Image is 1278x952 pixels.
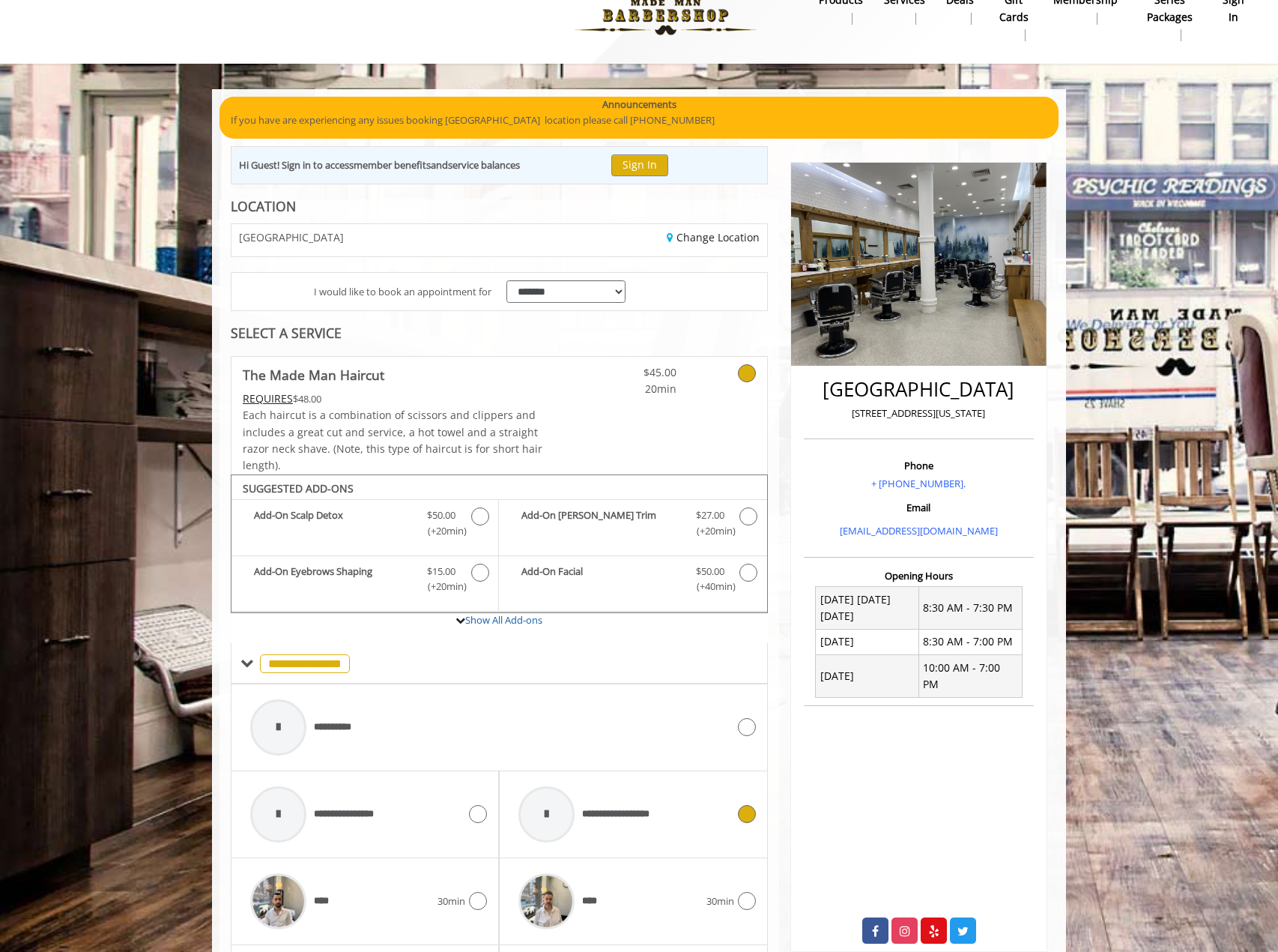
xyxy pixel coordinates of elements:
p: If you have are experiencing any issues booking [GEOGRAPHIC_DATA] location please call [PHONE_NUM... [231,112,1047,128]
span: This service needs some Advance to be paid before we block your appointment [243,391,293,406]
b: The Made Man Haircut [243,364,384,385]
span: $50.00 [696,564,724,579]
label: Add-On Scalp Detox [239,507,491,543]
b: Add-On [PERSON_NAME] Trim [521,507,680,539]
h3: Opening Hours [804,570,1034,581]
span: 30min [437,894,465,909]
td: [DATE] [816,655,919,698]
span: 30min [706,894,734,909]
span: [GEOGRAPHIC_DATA] [239,232,344,243]
span: Each haircut is a combination of scissors and clippers and includes a great cut and service, a ho... [243,408,542,472]
span: $45.00 [588,364,676,381]
div: $48.00 [243,391,544,407]
td: [DATE] [DATE] [DATE] [816,587,919,630]
b: Add-On Facial [521,564,680,595]
label: Add-On Facial [506,564,759,599]
span: (+40min ) [688,579,732,594]
div: SELECT A SERVICE [231,326,768,340]
span: 20min [588,381,676,397]
a: Change Location [667,230,760,244]
a: Show All Add-ons [465,613,542,627]
a: [EMAIL_ADDRESS][DOMAIN_NAME] [840,524,998,537]
h2: [GEOGRAPHIC_DATA] [808,379,1030,400]
td: 8:30 AM - 7:30 PM [918,587,1022,630]
span: (+20min ) [420,523,464,539]
a: + [PHONE_NUMBER]. [871,477,966,490]
b: LOCATION [231,197,296,215]
b: service balances [448,158,520,172]
button: Sign In [611,154,668,176]
label: Add-On Beard Trim [506,507,759,543]
h3: Email [808,502,1030,513]
b: Announcements [602,97,676,112]
b: Add-On Eyebrows Shaping [254,564,412,595]
span: (+20min ) [420,579,464,594]
span: $15.00 [427,564,455,579]
td: 8:30 AM - 7:00 PM [918,629,1022,654]
b: member benefits [354,158,431,172]
span: (+20min ) [688,523,732,539]
span: $27.00 [696,507,724,523]
p: [STREET_ADDRESS][US_STATE] [808,406,1030,421]
td: 10:00 AM - 7:00 PM [918,655,1022,698]
span: I would like to book an appointment for [314,284,491,300]
td: [DATE] [816,629,919,654]
span: $50.00 [427,507,455,523]
b: SUGGESTED ADD-ONS [243,481,354,495]
div: The Made Man Haircut Add-onS [231,475,768,614]
div: Hi Guest! Sign in to access and [239,157,520,173]
h3: Phone [808,460,1030,471]
label: Add-On Eyebrows Shaping [239,564,491,599]
b: Add-On Scalp Detox [254,507,412,539]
